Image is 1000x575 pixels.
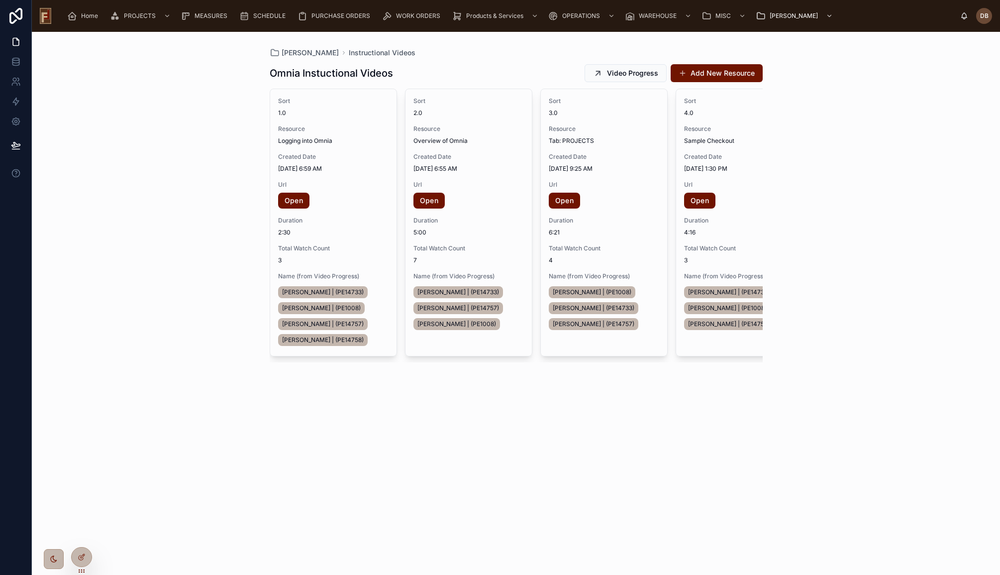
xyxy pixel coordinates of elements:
[545,7,620,25] a: OPERATIONS
[549,181,659,189] span: Url
[59,5,960,27] div: scrollable content
[413,153,524,161] span: Created Date
[379,7,447,25] a: WORK ORDERS
[413,272,524,280] span: Name (from Video Progress)
[688,304,767,312] span: [PERSON_NAME] | (PE1008)
[684,153,795,161] span: Created Date
[236,7,293,25] a: SCHEDULE
[278,125,389,133] span: Resource
[553,288,631,296] span: [PERSON_NAME] | (PE1008)
[417,288,499,296] span: [PERSON_NAME] | (PE14733)
[553,320,634,328] span: [PERSON_NAME] | (PE14757)
[549,193,580,209] a: Open
[684,193,715,209] a: Open
[562,12,600,20] span: OPERATIONS
[178,7,234,25] a: MEASURES
[413,244,524,252] span: Total Watch Count
[684,217,795,225] span: Duration
[278,256,389,264] span: 3
[413,193,445,209] a: Open
[671,64,763,82] button: Add New Resource
[622,7,697,25] a: WAREHOUSE
[549,229,659,236] span: 6:21
[549,97,659,105] span: Sort
[549,272,659,280] span: Name (from Video Progress)
[684,229,795,236] span: 4:16
[413,181,524,189] span: Url
[413,97,524,105] span: Sort
[684,137,795,145] span: Sample Checkout
[40,8,51,24] img: App logo
[607,68,658,78] span: Video Progress
[278,272,389,280] span: Name (from Video Progress)
[684,256,795,264] span: 3
[396,12,440,20] span: WORK ORDERS
[684,244,795,252] span: Total Watch Count
[684,97,795,105] span: Sort
[282,304,361,312] span: [PERSON_NAME] | (PE1008)
[549,244,659,252] span: Total Watch Count
[585,64,667,82] button: Video Progress
[753,7,838,25] a: [PERSON_NAME]
[270,48,339,58] a: [PERSON_NAME]
[282,48,339,58] span: [PERSON_NAME]
[278,153,389,161] span: Created Date
[270,66,393,80] h1: Omnia Instuctional Videos
[413,229,524,236] span: 5:00
[278,181,389,189] span: Url
[699,7,751,25] a: MISC
[278,244,389,252] span: Total Watch Count
[688,288,770,296] span: [PERSON_NAME] | (PE14733)
[405,89,532,356] a: Sort2.0ResourceOverview of OmniaCreated Date[DATE] 6:55 AMUrlOpenDuration5:00Total Watch Count7Na...
[282,336,364,344] span: [PERSON_NAME] | (PE14758)
[278,229,389,236] span: 2:30
[417,320,496,328] span: [PERSON_NAME] | (PE1008)
[549,125,659,133] span: Resource
[349,48,415,58] a: Instructional Videos
[107,7,176,25] a: PROJECTS
[684,109,795,117] span: 4.0
[413,165,524,173] span: [DATE] 6:55 AM
[466,12,523,20] span: Products & Services
[278,97,389,105] span: Sort
[980,12,989,20] span: DB
[195,12,227,20] span: MEASURES
[549,217,659,225] span: Duration
[549,153,659,161] span: Created Date
[278,137,389,145] span: Logging into Omnia
[449,7,543,25] a: Products & Services
[64,7,105,25] a: Home
[676,89,803,356] a: Sort4.0ResourceSample CheckoutCreated Date[DATE] 1:30 PMUrlOpenDuration4:16Total Watch Count3Name...
[684,165,795,173] span: [DATE] 1:30 PM
[413,256,524,264] span: 7
[684,125,795,133] span: Resource
[715,12,731,20] span: MISC
[311,12,370,20] span: PURCHASE ORDERS
[413,125,524,133] span: Resource
[770,12,818,20] span: [PERSON_NAME]
[553,304,634,312] span: [PERSON_NAME] | (PE14733)
[688,320,770,328] span: [PERSON_NAME] | (PE14757)
[253,12,286,20] span: SCHEDULE
[549,256,659,264] span: 4
[684,181,795,189] span: Url
[413,137,524,145] span: Overview of Omnia
[278,165,389,173] span: [DATE] 6:59 AM
[549,137,659,145] span: Tab: PROJECTS
[684,272,795,280] span: Name (from Video Progress)
[413,217,524,225] span: Duration
[278,217,389,225] span: Duration
[282,320,364,328] span: [PERSON_NAME] | (PE14757)
[81,12,98,20] span: Home
[278,109,389,117] span: 1.0
[639,12,677,20] span: WAREHOUSE
[124,12,156,20] span: PROJECTS
[413,109,524,117] span: 2.0
[282,288,364,296] span: [PERSON_NAME] | (PE14733)
[549,165,659,173] span: [DATE] 9:25 AM
[295,7,377,25] a: PURCHASE ORDERS
[417,304,499,312] span: [PERSON_NAME] | (PE14757)
[549,109,659,117] span: 3.0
